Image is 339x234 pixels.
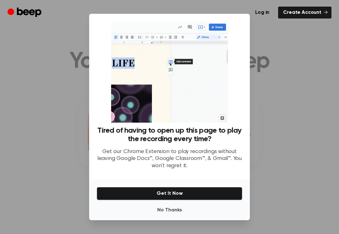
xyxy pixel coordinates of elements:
a: Log in [250,7,274,19]
a: Beep [8,7,43,19]
a: Create Account [278,7,331,19]
img: Beep extension in action [111,21,228,123]
p: Get our Chrome Extension to play recordings without leaving Google Docs™, Google Classroom™, & Gm... [97,148,242,170]
button: Get It Now [97,187,242,200]
h3: Tired of having to open up this page to play the recording every time? [97,126,242,143]
button: No Thanks [97,204,242,216]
